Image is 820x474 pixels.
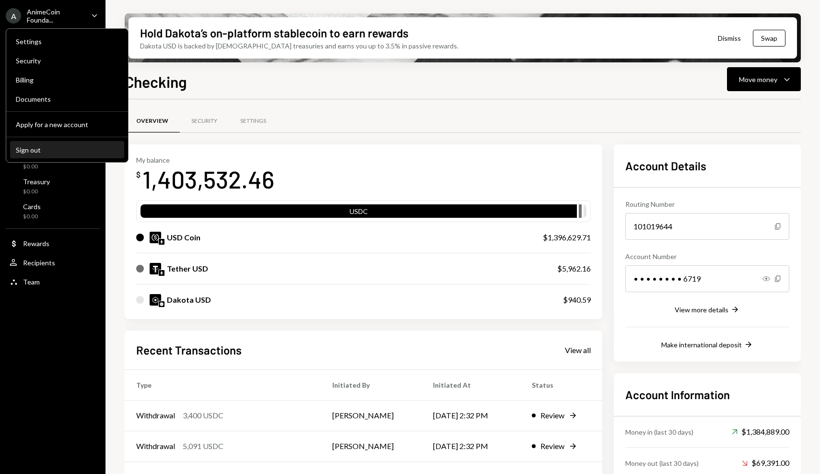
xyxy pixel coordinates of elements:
div: 101019644 [625,213,789,240]
th: Type [125,369,321,400]
div: $ [136,170,141,179]
a: Security [10,52,124,69]
div: View more details [675,306,728,314]
div: Review [540,440,564,452]
a: View all [565,344,591,355]
button: Make international deposit [661,340,753,350]
div: $1,396,629.71 [543,232,591,243]
th: Initiated By [321,369,421,400]
div: USDC [141,206,577,220]
div: Withdrawal [136,410,175,421]
a: Settings [10,33,124,50]
div: Routing Number [625,199,789,209]
td: [PERSON_NAME] [321,431,421,462]
h2: Account Details [625,158,789,174]
div: Sign out [16,146,118,154]
div: Hold Dakota’s on-platform stablecoin to earn rewards [140,25,409,41]
a: Security [180,109,229,133]
button: Sign out [10,142,124,159]
div: My balance [136,156,274,164]
div: $5,962.16 [557,263,591,274]
div: USD Coin [167,232,200,243]
div: 3,400 USDC [183,410,223,421]
div: $0.00 [23,213,41,221]
div: Documents [16,95,118,103]
th: Status [520,369,602,400]
div: Settings [16,37,118,46]
div: Settings [240,117,266,125]
a: Recipients [6,254,100,271]
div: $940.59 [563,294,591,306]
div: 5,091 USDC [183,440,223,452]
div: Dakota USD [167,294,211,306]
img: USDC [150,232,161,243]
img: USDT [150,263,161,274]
div: $1,384,889.00 [732,426,789,438]
a: Documents [10,90,124,107]
div: Team [23,278,40,286]
a: Team [6,273,100,290]
div: Security [16,57,118,65]
div: AnimeCoin Founda... [27,8,83,24]
div: Billing [16,76,118,84]
div: Account Number [625,251,789,261]
button: Swap [753,30,785,47]
img: DKUSD [150,294,161,306]
div: 1,403,532.46 [142,164,274,194]
a: Cards$0.00 [6,200,100,223]
button: View more details [675,305,740,315]
button: Move money [727,67,801,91]
h2: Recent Transactions [136,342,242,358]
img: base-mainnet [159,301,164,307]
div: $69,391.00 [742,457,789,469]
a: Settings [229,109,278,133]
img: ethereum-mainnet [159,270,164,276]
div: Withdrawal [136,440,175,452]
div: • • • • • • • • 6719 [625,265,789,292]
img: ethereum-mainnet [159,239,164,245]
div: Apply for a new account [16,120,118,129]
div: Move money [739,74,777,84]
td: [PERSON_NAME] [321,400,421,431]
div: $0.00 [23,188,50,196]
div: View all [565,345,591,355]
td: [DATE] 2:32 PM [422,431,520,462]
a: Overview [125,109,180,133]
a: Rewards [6,235,100,252]
div: Rewards [23,239,49,248]
div: Overview [136,117,168,125]
div: Make international deposit [661,341,742,349]
a: Billing [10,71,124,88]
div: Money in (last 30 days) [625,427,693,437]
div: Dakota USD is backed by [DEMOGRAPHIC_DATA] treasuries and earns you up to 3.5% in passive rewards. [140,41,458,51]
button: Apply for a new account [10,116,124,133]
h1: Checking [125,72,187,91]
div: Money out (last 30 days) [625,458,699,468]
td: [DATE] 2:32 PM [422,400,520,431]
div: Security [191,117,217,125]
button: Dismiss [706,27,753,49]
div: Treasury [23,178,50,186]
div: Review [540,410,564,421]
h2: Account Information [625,387,789,403]
div: A [6,8,21,24]
div: Cards [23,202,41,211]
th: Initiated At [422,369,520,400]
div: Tether USD [167,263,208,274]
a: Treasury$0.00 [6,175,100,198]
div: $0.00 [23,163,46,171]
div: Recipients [23,259,55,267]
